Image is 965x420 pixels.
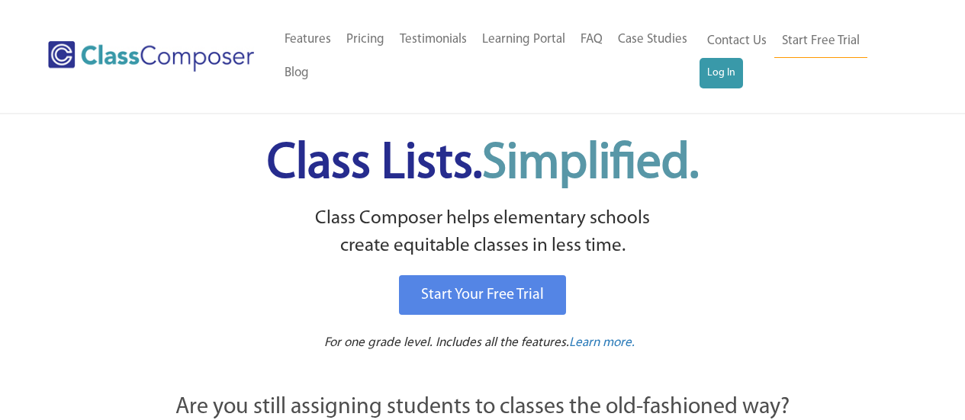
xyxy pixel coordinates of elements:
[700,24,905,88] nav: Header Menu
[421,287,544,303] span: Start Your Free Trial
[92,205,874,261] p: Class Composer helps elementary schools create equitable classes in less time.
[392,23,474,56] a: Testimonials
[569,334,635,353] a: Learn more.
[610,23,695,56] a: Case Studies
[277,23,700,90] nav: Header Menu
[573,23,610,56] a: FAQ
[324,336,569,349] span: For one grade level. Includes all the features.
[399,275,566,315] a: Start Your Free Trial
[700,24,774,58] a: Contact Us
[700,58,743,88] a: Log In
[267,139,699,189] span: Class Lists.
[48,41,254,72] img: Class Composer
[277,56,317,90] a: Blog
[277,23,339,56] a: Features
[774,24,867,59] a: Start Free Trial
[482,139,699,189] span: Simplified.
[569,336,635,349] span: Learn more.
[339,23,392,56] a: Pricing
[474,23,573,56] a: Learning Portal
